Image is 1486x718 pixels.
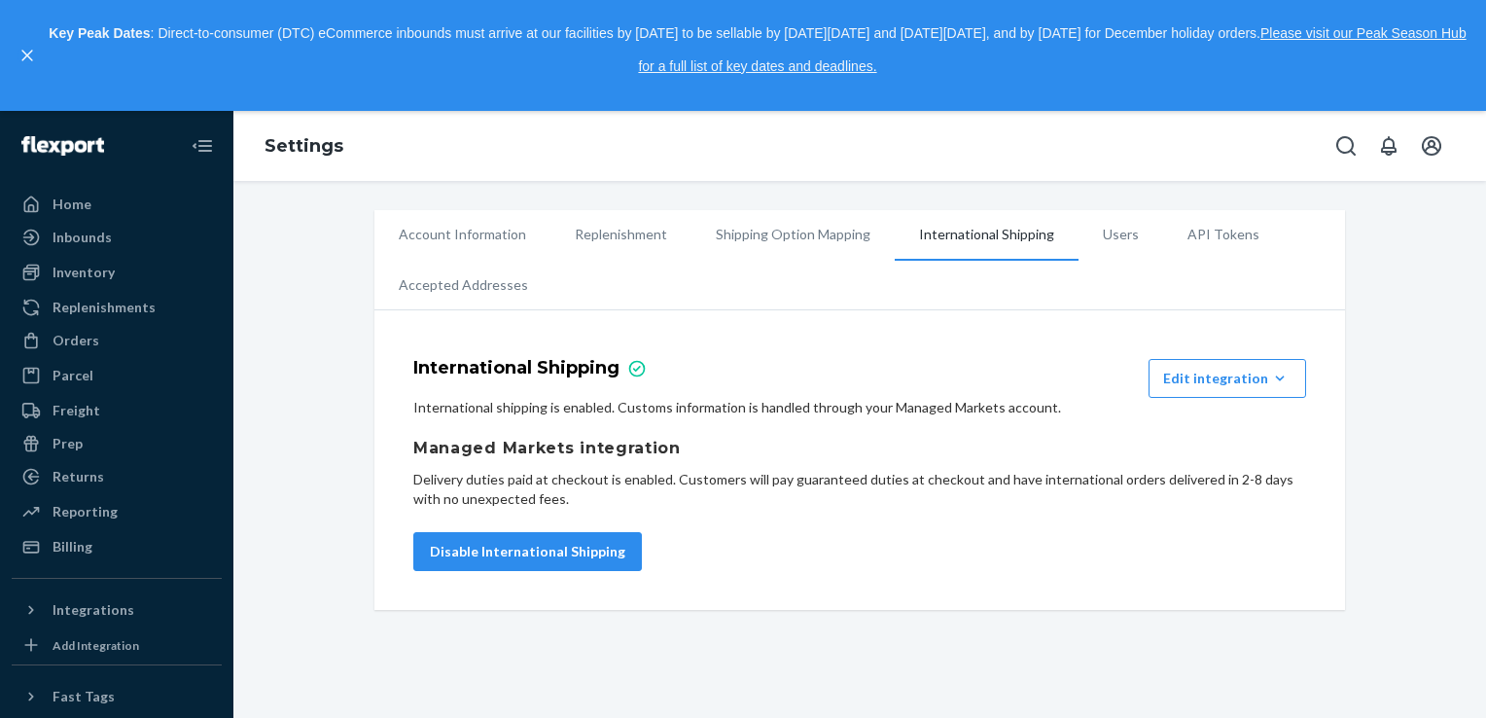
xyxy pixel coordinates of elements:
div: Fast Tags [53,687,115,706]
a: Billing [12,531,222,562]
a: Parcel [12,360,222,391]
p: International shipping is enabled. Customs information is handled through your Managed Markets ac... [413,398,1306,417]
button: Edit integration [1149,359,1306,398]
h4: International Shipping [413,359,619,388]
li: API Tokens [1163,210,1284,259]
a: Replenishments [12,292,222,323]
div: Orders [53,331,99,350]
img: Flexport logo [21,136,104,156]
button: close, [18,46,37,65]
a: Inventory [12,257,222,288]
li: Shipping Option Mapping [691,210,895,259]
h1: Managed Markets integration [413,437,1306,460]
a: Settings [265,135,343,157]
div: Edit integration [1163,369,1291,388]
a: Home [12,189,222,220]
ol: breadcrumbs [249,119,359,175]
span: Chat [43,14,83,31]
li: Accepted Addresses [374,261,552,309]
a: Reporting [12,496,222,527]
button: Close Navigation [183,126,222,165]
div: Integrations [53,600,134,620]
a: Prep [12,428,222,459]
a: Freight [12,395,222,426]
a: Add Integration [12,633,222,657]
button: Disable International Shipping [413,532,642,571]
button: Fast Tags [12,681,222,712]
li: Replenishment [550,210,691,259]
li: Account Information [374,210,550,259]
button: Open Search Box [1327,126,1365,165]
div: Add Integration [53,637,139,654]
a: Please visit our Peak Season Hub for a full list of key dates and deadlines. [638,25,1466,74]
div: Reporting [53,502,118,521]
button: Open notifications [1369,126,1408,165]
a: Orders [12,325,222,356]
button: Open account menu [1412,126,1451,165]
div: Home [53,195,91,214]
button: Integrations [12,594,222,626]
li: International Shipping [895,210,1079,261]
li: Users [1079,210,1163,259]
div: Freight [53,401,100,420]
div: Billing [53,537,92,556]
p: : Direct-to-consumer (DTC) eCommerce inbounds must arrive at our facilities by [DATE] to be sella... [47,18,1468,83]
a: Inbounds [12,222,222,253]
div: Prep [53,434,83,453]
strong: Key Peak Dates [49,25,150,41]
div: Parcel [53,366,93,385]
div: Inbounds [53,228,112,247]
div: Returns [53,467,104,486]
div: Replenishments [53,298,156,317]
p: Delivery duties paid at checkout is enabled. Customers will pay guaranteed duties at checkout and... [413,470,1306,509]
a: Returns [12,461,222,492]
div: Inventory [53,263,115,282]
